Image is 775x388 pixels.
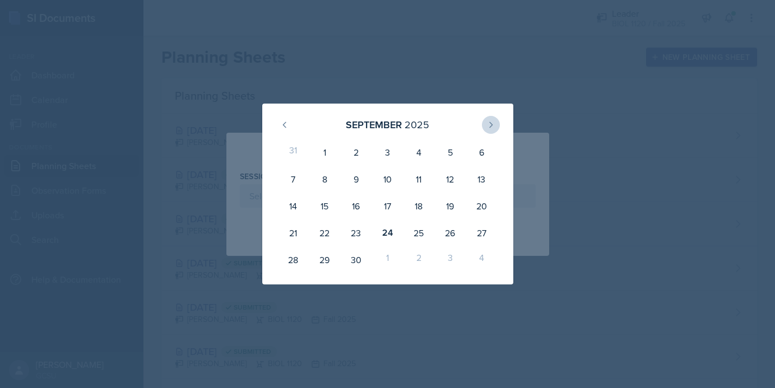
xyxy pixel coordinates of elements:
[278,166,309,193] div: 7
[405,117,429,132] div: 2025
[340,193,372,219] div: 16
[466,139,497,166] div: 6
[466,246,497,273] div: 4
[278,246,309,273] div: 28
[309,139,340,166] div: 1
[340,219,372,246] div: 23
[340,139,372,166] div: 2
[346,117,402,132] div: September
[278,139,309,166] div: 31
[403,219,434,246] div: 25
[434,193,466,219] div: 19
[278,193,309,219] div: 14
[340,246,372,273] div: 30
[340,166,372,193] div: 9
[434,166,466,193] div: 12
[403,193,434,219] div: 18
[372,166,403,193] div: 10
[278,219,309,246] div: 21
[434,219,466,246] div: 26
[466,219,497,246] div: 27
[309,193,340,219] div: 15
[309,166,340,193] div: 8
[309,219,340,246] div: 22
[372,219,403,246] div: 24
[372,246,403,273] div: 1
[309,246,340,273] div: 29
[466,193,497,219] div: 20
[403,246,434,273] div: 2
[372,139,403,166] div: 3
[403,166,434,193] div: 11
[434,139,466,166] div: 5
[403,139,434,166] div: 4
[372,193,403,219] div: 17
[434,246,466,273] div: 3
[466,166,497,193] div: 13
